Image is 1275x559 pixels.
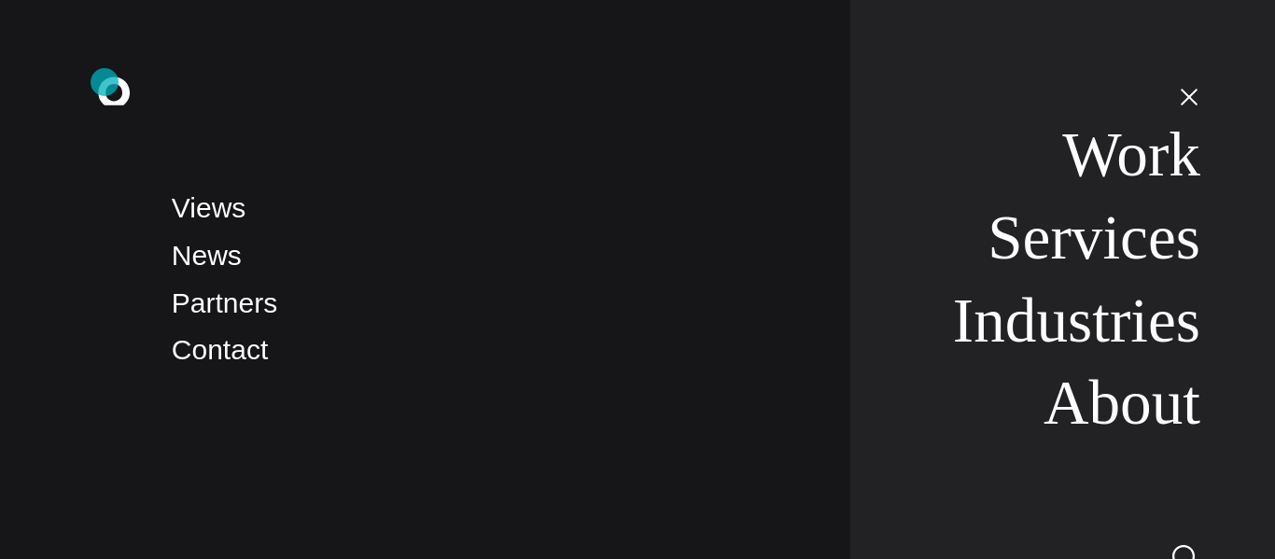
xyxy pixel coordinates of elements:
a: Partners [172,287,277,318]
a: About [1044,368,1200,438]
a: Industries [953,286,1200,356]
a: Work [1062,119,1200,189]
a: News [172,240,242,271]
a: Services [988,203,1200,273]
button: Open [1167,77,1212,116]
a: Contact [172,334,268,365]
a: Views [172,192,245,223]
